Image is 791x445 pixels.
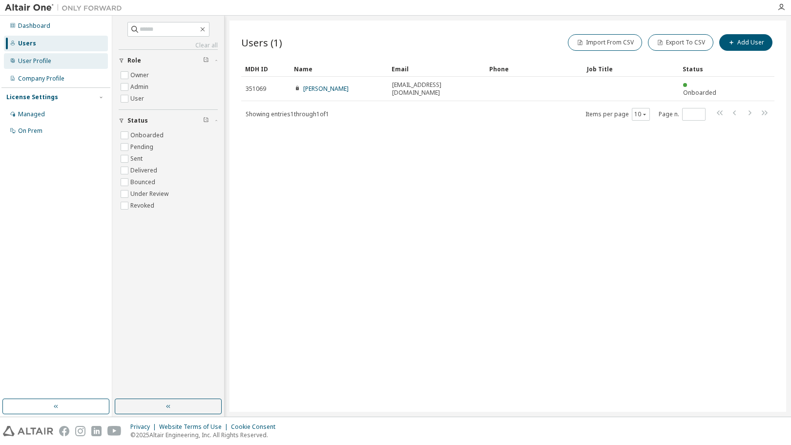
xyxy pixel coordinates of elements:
[683,61,724,77] div: Status
[392,81,481,97] span: [EMAIL_ADDRESS][DOMAIN_NAME]
[91,426,102,436] img: linkedin.svg
[130,69,151,81] label: Owner
[231,423,281,431] div: Cookie Consent
[130,176,157,188] label: Bounced
[719,34,772,51] button: Add User
[130,81,150,93] label: Admin
[130,188,170,200] label: Under Review
[203,57,209,64] span: Clear filter
[18,57,51,65] div: User Profile
[130,153,145,165] label: Sent
[303,85,349,93] a: [PERSON_NAME]
[159,423,231,431] div: Website Terms of Use
[130,423,159,431] div: Privacy
[18,75,64,83] div: Company Profile
[130,200,156,212] label: Revoked
[294,61,384,77] div: Name
[18,127,42,135] div: On Prem
[18,40,36,47] div: Users
[3,426,53,436] img: altair_logo.svg
[130,431,281,439] p: © 2025 Altair Engineering, Inc. All Rights Reserved.
[107,426,122,436] img: youtube.svg
[683,88,716,97] span: Onboarded
[585,108,650,121] span: Items per page
[59,426,69,436] img: facebook.svg
[241,36,282,49] span: Users (1)
[18,22,50,30] div: Dashboard
[568,34,642,51] button: Import From CSV
[119,110,218,131] button: Status
[130,141,155,153] label: Pending
[6,93,58,101] div: License Settings
[130,93,146,105] label: User
[75,426,85,436] img: instagram.svg
[246,110,329,118] span: Showing entries 1 through 1 of 1
[245,61,286,77] div: MDH ID
[246,85,266,93] span: 351069
[587,61,675,77] div: Job Title
[18,110,45,118] div: Managed
[130,129,166,141] label: Onboarded
[489,61,579,77] div: Phone
[119,42,218,49] a: Clear all
[659,108,706,121] span: Page n.
[648,34,713,51] button: Export To CSV
[5,3,127,13] img: Altair One
[119,50,218,71] button: Role
[130,165,159,176] label: Delivered
[203,117,209,125] span: Clear filter
[127,57,141,64] span: Role
[634,110,647,118] button: 10
[392,61,481,77] div: Email
[127,117,148,125] span: Status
